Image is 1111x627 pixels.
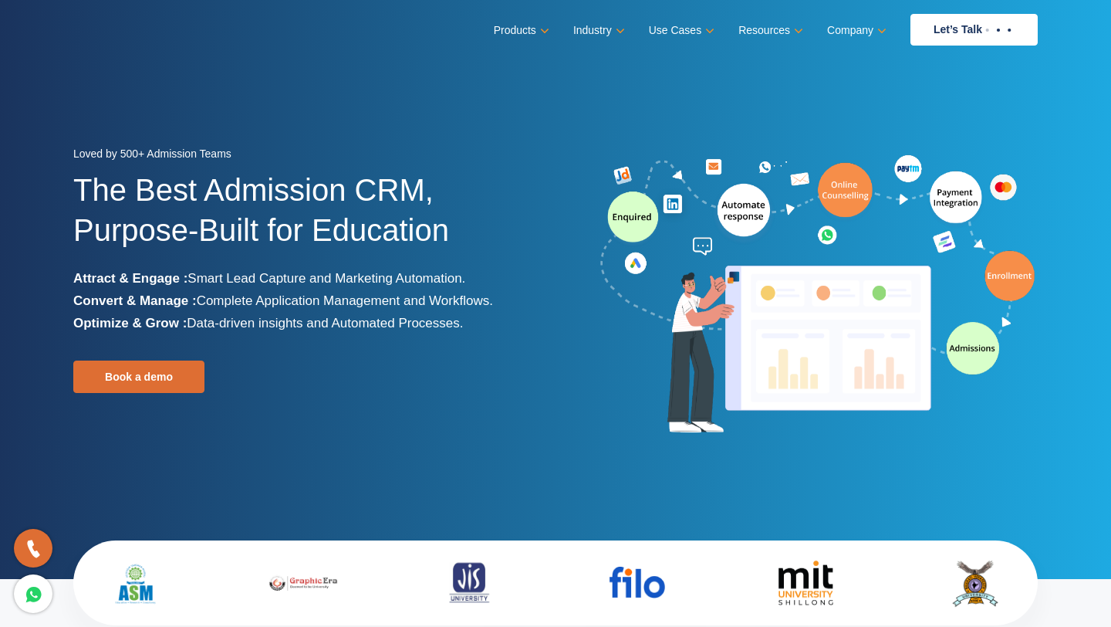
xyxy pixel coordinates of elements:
img: admission-software-home-page-header [598,151,1038,439]
div: Loved by 500+ Admission Teams [73,143,544,170]
span: Complete Application Management and Workflows. [197,293,493,308]
span: Smart Lead Capture and Marketing Automation. [187,271,465,286]
b: Convert & Manage : [73,293,197,308]
a: Let’s Talk [910,14,1038,46]
a: Resources [738,19,800,42]
a: Company [827,19,883,42]
span: Data-driven insights and Automated Processes. [187,316,463,330]
a: Products [494,19,546,42]
h1: The Best Admission CRM, Purpose-Built for Education [73,170,544,267]
a: Industry [573,19,622,42]
a: Book a demo [73,361,204,393]
a: Use Cases [649,19,711,42]
b: Attract & Engage : [73,271,187,286]
b: Optimize & Grow : [73,316,187,330]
